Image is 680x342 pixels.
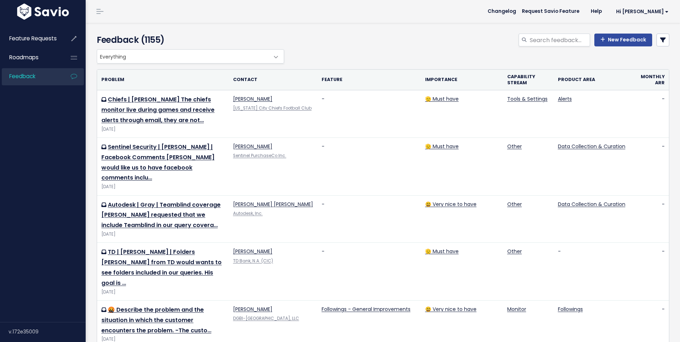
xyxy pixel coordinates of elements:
[9,322,86,341] div: v.172e35009
[507,95,548,102] a: Tools & Settings
[425,143,459,150] a: 🫡 Must have
[529,34,590,46] input: Search feedback...
[15,4,71,20] img: logo-white.9d6f32f41409.svg
[558,95,572,102] a: Alerts
[554,70,634,90] th: Product Area
[616,9,669,14] span: Hi [PERSON_NAME]
[101,143,215,182] a: Sentinel Security | [PERSON_NAME] | Facebook Comments [PERSON_NAME] would like us to have faceboo...
[9,72,35,80] span: Feedback
[101,201,221,230] a: Autodesk | Gray | Teamblind coverage [PERSON_NAME] requested that we include Teamblind in our que...
[507,248,522,255] a: Other
[634,70,669,90] th: Monthly ARR
[101,288,225,296] div: [DATE]
[2,49,59,66] a: Roadmaps
[101,126,225,133] div: [DATE]
[425,201,477,208] a: 😃 Very nice to have
[425,306,477,313] a: 😃 Very nice to have
[233,248,272,255] a: [PERSON_NAME]
[101,231,225,238] div: [DATE]
[322,306,410,313] a: Followings - General Improvements
[233,211,263,216] a: Autodesk, Inc.
[558,143,625,150] a: Data Collection & Curation
[558,201,625,208] a: Data Collection & Curation
[233,316,299,321] a: DGBI-[GEOGRAPHIC_DATA], LLC
[97,50,270,63] span: Everything
[317,138,421,196] td: -
[9,35,57,42] span: Feature Requests
[233,143,272,150] a: [PERSON_NAME]
[233,306,272,313] a: [PERSON_NAME]
[634,195,669,243] td: -
[425,95,459,102] a: 🫡 Must have
[317,90,421,138] td: -
[503,70,554,90] th: Capability stream
[101,248,222,287] a: TD | [PERSON_NAME] | Folders [PERSON_NAME] from TD would wants to see folders included in our que...
[233,153,286,159] a: Sentinel PurchaseCo Inc.
[317,70,421,90] th: Feature
[507,201,522,208] a: Other
[585,6,608,17] a: Help
[233,95,272,102] a: [PERSON_NAME]
[233,258,273,264] a: TD Bank, N.A. (CIC)
[634,243,669,301] td: -
[421,70,503,90] th: Importance
[233,201,313,208] a: [PERSON_NAME] [PERSON_NAME]
[425,248,459,255] a: 🫡 Must have
[516,6,585,17] a: Request Savio Feature
[608,6,674,17] a: Hi [PERSON_NAME]
[634,138,669,196] td: -
[507,306,526,313] a: Monitor
[2,68,59,85] a: Feedback
[2,30,59,47] a: Feature Requests
[594,34,652,46] a: New Feedback
[101,95,215,124] a: Chiefs | [PERSON_NAME] The chiefs monitor live during games and receive alerts through email, the...
[634,90,669,138] td: -
[97,49,284,64] span: Everything
[233,105,312,111] a: [US_STATE] City Chiefs Football Club
[9,54,39,61] span: Roadmaps
[229,70,317,90] th: Contact
[558,306,583,313] a: Followings
[317,195,421,243] td: -
[101,183,225,191] div: [DATE]
[507,143,522,150] a: Other
[101,306,211,335] a: 🤬 Describe the problem and the situation in which the customer encounters the problem. -The custo…
[97,34,281,46] h4: Feedback (1155)
[554,243,634,301] td: -
[317,243,421,301] td: -
[488,9,516,14] span: Changelog
[97,70,229,90] th: Problem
